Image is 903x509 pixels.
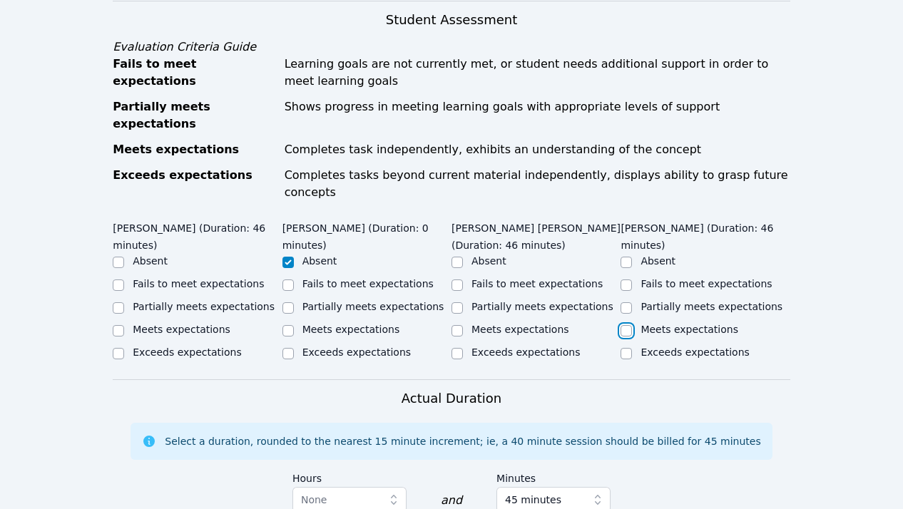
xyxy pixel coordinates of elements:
[641,324,738,335] label: Meets expectations
[285,141,790,158] div: Completes task independently, exhibits an understanding of the concept
[113,167,275,201] div: Exceeds expectations
[113,10,790,30] h3: Student Assessment
[282,215,451,254] legend: [PERSON_NAME] (Duration: 0 minutes)
[471,255,506,267] label: Absent
[641,346,749,358] label: Exceeds expectations
[285,98,790,133] div: Shows progress in meeting learning goals with appropriate levels of support
[471,324,569,335] label: Meets expectations
[133,324,230,335] label: Meets expectations
[133,346,241,358] label: Exceeds expectations
[471,301,613,312] label: Partially meets expectations
[302,278,434,289] label: Fails to meet expectations
[641,278,772,289] label: Fails to meet expectations
[451,215,621,254] legend: [PERSON_NAME] [PERSON_NAME] (Duration: 46 minutes)
[496,466,611,487] label: Minutes
[641,255,675,267] label: Absent
[113,56,275,90] div: Fails to meet expectations
[505,491,561,508] span: 45 minutes
[165,434,760,448] div: Select a duration, rounded to the nearest 15 minute increment; ie, a 40 minute session should be ...
[621,215,790,254] legend: [PERSON_NAME] (Duration: 46 minutes)
[133,278,264,289] label: Fails to meet expectations
[302,255,337,267] label: Absent
[441,492,462,509] div: and
[113,215,282,254] legend: [PERSON_NAME] (Duration: 46 minutes)
[133,301,275,312] label: Partially meets expectations
[133,255,168,267] label: Absent
[641,301,782,312] label: Partially meets expectations
[302,301,444,312] label: Partially meets expectations
[285,167,790,201] div: Completes tasks beyond current material independently, displays ability to grasp future concepts
[471,346,580,358] label: Exceeds expectations
[302,346,411,358] label: Exceeds expectations
[402,389,501,408] h3: Actual Duration
[301,494,327,505] span: None
[113,38,790,56] div: Evaluation Criteria Guide
[302,324,400,335] label: Meets expectations
[113,98,275,133] div: Partially meets expectations
[471,278,603,289] label: Fails to meet expectations
[285,56,790,90] div: Learning goals are not currently met, or student needs additional support in order to meet learni...
[113,141,275,158] div: Meets expectations
[292,466,407,487] label: Hours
